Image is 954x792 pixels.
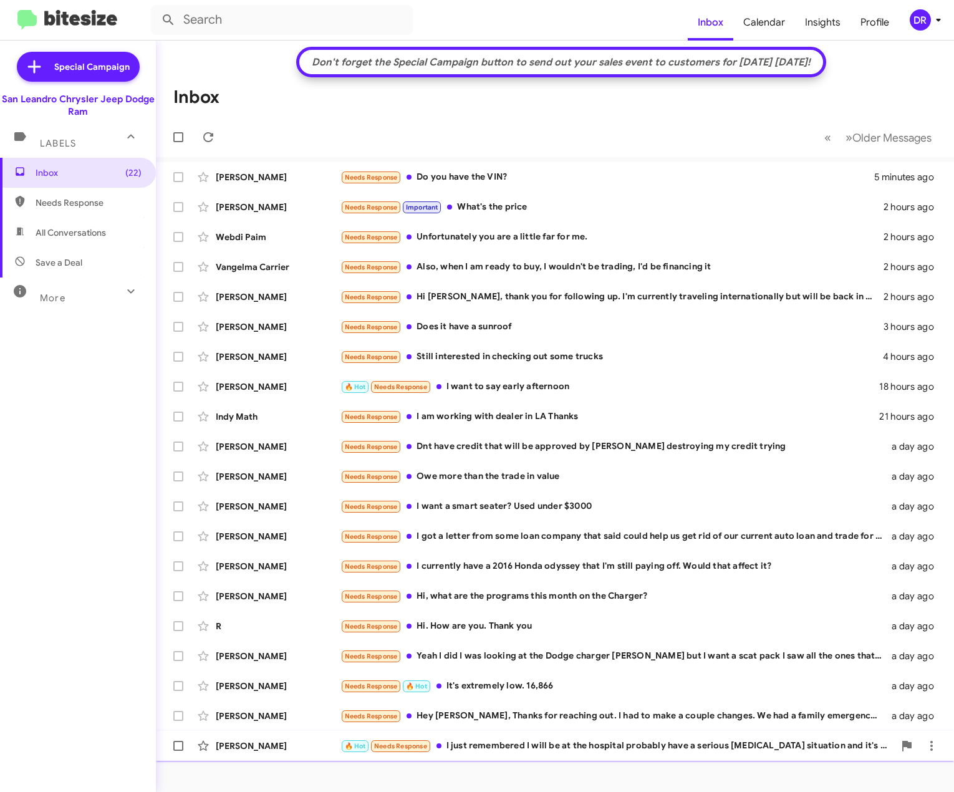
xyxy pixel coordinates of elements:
div: a day ago [889,710,944,722]
span: Needs Response [345,203,398,211]
span: 🔥 Hot [345,383,366,391]
span: Needs Response [345,503,398,511]
span: All Conversations [36,226,106,239]
div: I just remembered I will be at the hospital probably have a serious [MEDICAL_DATA] situation and ... [340,739,894,753]
input: Search [151,5,413,35]
div: It's extremely low. 16,866 [340,679,889,693]
div: 4 hours ago [883,350,944,363]
div: [PERSON_NAME] [216,590,340,602]
div: a day ago [889,530,944,543]
div: [PERSON_NAME] [216,500,340,513]
div: DR [910,9,931,31]
div: 2 hours ago [884,291,944,303]
div: a day ago [889,500,944,513]
span: Needs Response [345,173,398,181]
div: What's the price [340,200,884,215]
div: 18 hours ago [879,380,944,393]
span: Needs Response [345,682,398,690]
div: [PERSON_NAME] [216,291,340,303]
div: Hey [PERSON_NAME], Thanks for reaching out. I had to make a couple changes. We had a family emerg... [340,709,889,723]
span: Needs Response [345,622,398,630]
div: R [216,620,340,632]
div: 2 hours ago [884,231,944,243]
span: » [846,130,852,145]
span: Needs Response [345,473,398,481]
span: Needs Response [345,712,398,720]
div: 2 hours ago [884,261,944,273]
div: [PERSON_NAME] [216,201,340,213]
div: Yeah I did I was looking at the Dodge charger [PERSON_NAME] but I want a scat pack I saw all the ... [340,649,889,664]
div: Webdi Paim [216,231,340,243]
span: Needs Response [345,323,398,331]
span: Needs Response [345,652,398,660]
div: [PERSON_NAME] [216,650,340,662]
div: [PERSON_NAME] [216,470,340,483]
span: 🔥 Hot [345,742,366,750]
div: a day ago [889,650,944,662]
div: I want to say early afternoon [340,380,879,394]
div: a day ago [889,470,944,483]
div: Hi [PERSON_NAME], thank you for following up. I'm currently traveling internationally but will be... [340,290,884,304]
nav: Page navigation example [817,125,939,150]
div: Does it have a sunroof [340,320,884,334]
span: Calendar [733,4,795,41]
span: Needs Response [36,196,142,209]
div: 3 hours ago [884,321,944,333]
span: More [40,292,65,304]
div: I got a letter from some loan company that said could help us get rid of our current auto loan an... [340,529,889,544]
div: I currently have a 2016 Honda odyssey that I'm still paying off. Would that affect it? [340,559,889,574]
span: Needs Response [374,383,427,391]
div: Dnt have credit that will be approved by [PERSON_NAME] destroying my credit trying [340,440,889,454]
div: Vangelma Carrier [216,261,340,273]
div: a day ago [889,440,944,453]
a: Inbox [688,4,733,41]
button: Previous [817,125,839,150]
a: Profile [850,4,899,41]
span: Needs Response [345,353,398,361]
h1: Inbox [173,87,219,107]
div: Owe more than the trade in value [340,470,889,484]
span: Save a Deal [36,256,82,269]
div: Also, when I am ready to buy, I wouldn't be trading, I'd be financing it [340,260,884,274]
span: Needs Response [345,443,398,451]
span: Needs Response [345,233,398,241]
div: [PERSON_NAME] [216,350,340,363]
span: Needs Response [345,533,398,541]
span: Needs Response [345,413,398,421]
a: Insights [795,4,850,41]
span: Older Messages [852,131,932,145]
div: Hi, what are the programs this month on the Charger? [340,589,889,604]
div: [PERSON_NAME] [216,380,340,393]
div: [PERSON_NAME] [216,680,340,692]
button: DR [899,9,940,31]
a: Special Campaign [17,52,140,82]
div: [PERSON_NAME] [216,560,340,572]
div: 2 hours ago [884,201,944,213]
div: a day ago [889,560,944,572]
div: Unfortunately you are a little far for me. [340,230,884,244]
div: [PERSON_NAME] [216,740,340,752]
span: « [824,130,831,145]
div: a day ago [889,620,944,632]
div: 21 hours ago [879,410,944,423]
div: Still interested in checking out some trucks [340,350,883,364]
div: 5 minutes ago [874,171,944,183]
button: Next [838,125,939,150]
div: [PERSON_NAME] [216,710,340,722]
div: I am working with dealer in LA Thanks [340,410,879,424]
div: [PERSON_NAME] [216,321,340,333]
span: (22) [125,167,142,179]
div: [PERSON_NAME] [216,440,340,453]
div: [PERSON_NAME] [216,171,340,183]
div: Don't forget the Special Campaign button to send out your sales event to customers for [DATE] [DA... [306,56,817,69]
span: Needs Response [374,742,427,750]
div: [PERSON_NAME] [216,530,340,543]
div: Hi. How are you. Thank you [340,619,889,634]
div: Indy Math [216,410,340,423]
div: a day ago [889,680,944,692]
span: Labels [40,138,76,149]
span: Needs Response [345,563,398,571]
span: Needs Response [345,293,398,301]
